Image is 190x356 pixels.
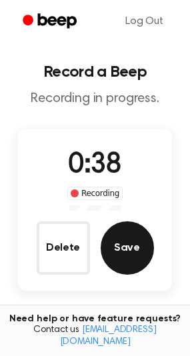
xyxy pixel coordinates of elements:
[67,187,123,200] div: Recording
[11,64,179,80] h1: Record a Beep
[68,151,121,179] span: 0:38
[101,221,154,275] button: Save Audio Record
[13,9,89,35] a: Beep
[60,325,157,347] a: [EMAIL_ADDRESS][DOMAIN_NAME]
[112,5,177,37] a: Log Out
[37,221,90,275] button: Delete Audio Record
[8,325,182,348] span: Contact us
[11,91,179,107] p: Recording in progress.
